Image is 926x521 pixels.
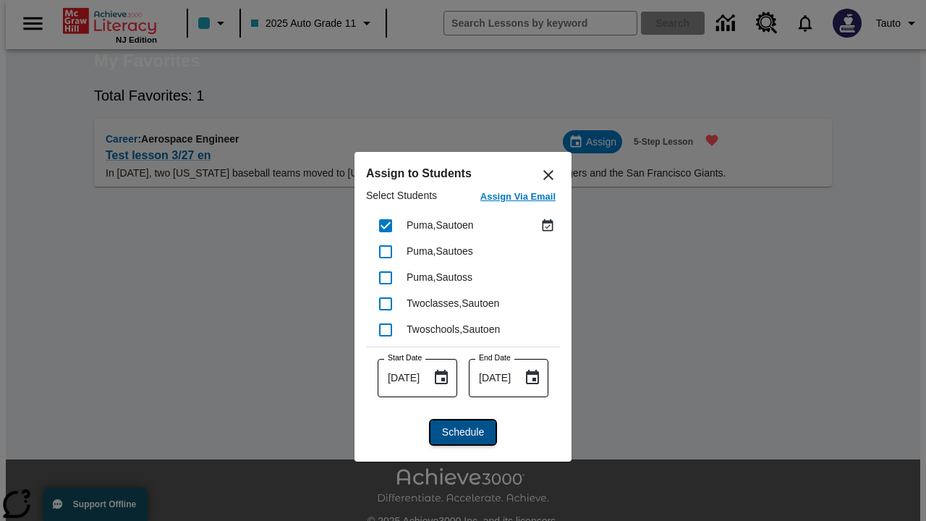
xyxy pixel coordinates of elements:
[407,244,558,259] div: Puma, Sautoes
[388,352,422,363] label: Start Date
[476,188,560,209] button: Assign Via Email
[366,188,437,209] p: Select Students
[407,270,558,285] div: Puma, Sautoss
[407,218,537,233] div: Puma, Sautoen
[407,323,500,335] span: Twoschools , Sautoen
[407,219,474,231] span: Puma , Sautoen
[378,359,421,397] input: MMMM-DD-YYYY
[479,352,511,363] label: End Date
[537,215,558,237] button: Assigned Sep 16 to Sep 16
[407,322,558,337] div: Twoschools, Sautoen
[366,164,560,184] h6: Assign to Students
[531,158,566,192] button: Close
[407,297,499,309] span: Twoclasses , Sautoen
[518,363,547,392] button: Choose date, selected date is Sep 16, 2025
[407,245,473,257] span: Puma , Sautoes
[469,359,512,397] input: MMMM-DD-YYYY
[480,189,556,206] h6: Assign Via Email
[430,420,496,444] button: Schedule
[442,425,484,440] span: Schedule
[407,296,558,311] div: Twoclasses, Sautoen
[407,271,472,283] span: Puma , Sautoss
[427,363,456,392] button: Choose date, selected date is Sep 16, 2025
